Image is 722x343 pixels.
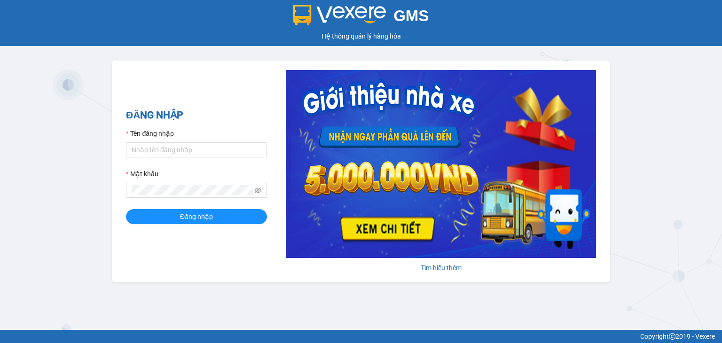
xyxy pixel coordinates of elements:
[7,331,715,342] div: Copyright 2019 - Vexere
[126,209,267,224] button: Đăng nhập
[286,70,596,258] img: banner-0
[255,187,261,194] span: eye-invisible
[2,31,720,41] div: Hệ thống quản lý hàng hóa
[126,128,174,139] label: Tên đăng nhập
[180,211,213,222] span: Đăng nhập
[293,14,429,22] a: GMS
[126,108,267,123] h2: ĐĂNG NHẬP
[286,263,596,273] div: Tìm hiểu thêm
[293,5,386,25] img: logo 2
[132,185,253,195] input: Mật khẩu
[126,142,267,157] input: Tên đăng nhập
[393,7,429,24] span: GMS
[669,333,675,340] span: copyright
[126,169,158,179] label: Mật khẩu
